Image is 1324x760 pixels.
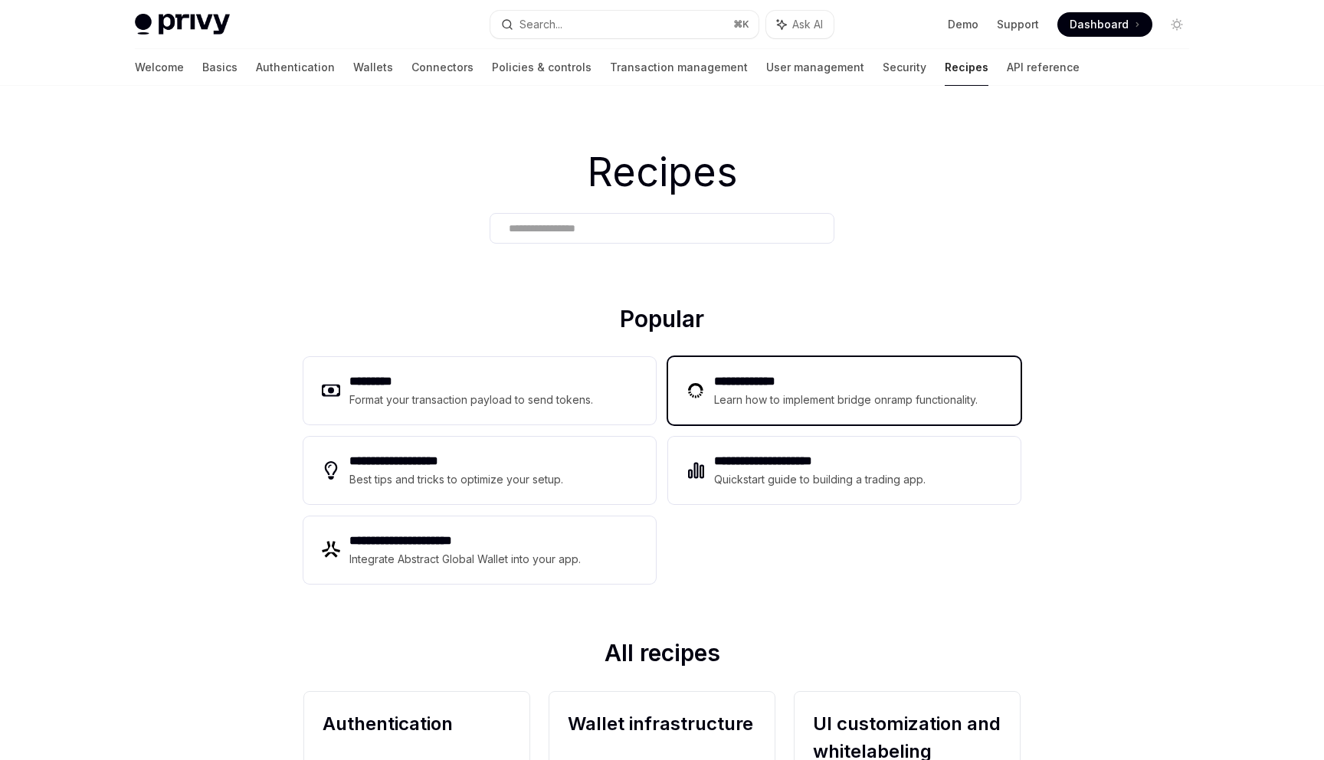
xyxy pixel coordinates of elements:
a: Connectors [411,49,474,86]
button: Toggle dark mode [1165,12,1189,37]
div: Learn how to implement bridge onramp functionality. [714,391,982,409]
div: Integrate Abstract Global Wallet into your app. [349,550,582,568]
button: Search...⌘K [490,11,759,38]
div: Best tips and tricks to optimize your setup. [349,470,565,489]
a: Security [883,49,926,86]
a: Support [997,17,1039,32]
a: Recipes [945,49,988,86]
span: Dashboard [1070,17,1129,32]
h2: Popular [303,305,1021,339]
a: Wallets [353,49,393,86]
img: light logo [135,14,230,35]
a: Basics [202,49,238,86]
a: User management [766,49,864,86]
h2: All recipes [303,639,1021,673]
button: Ask AI [766,11,834,38]
div: Search... [519,15,562,34]
a: **** ****Format your transaction payload to send tokens. [303,357,656,424]
div: Format your transaction payload to send tokens. [349,391,594,409]
a: Transaction management [610,49,748,86]
span: Ask AI [792,17,823,32]
div: Quickstart guide to building a trading app. [714,470,926,489]
a: Policies & controls [492,49,592,86]
a: **** **** ***Learn how to implement bridge onramp functionality. [668,357,1021,424]
a: API reference [1007,49,1080,86]
a: Dashboard [1057,12,1152,37]
span: ⌘ K [733,18,749,31]
a: Demo [948,17,978,32]
a: Authentication [256,49,335,86]
a: Welcome [135,49,184,86]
